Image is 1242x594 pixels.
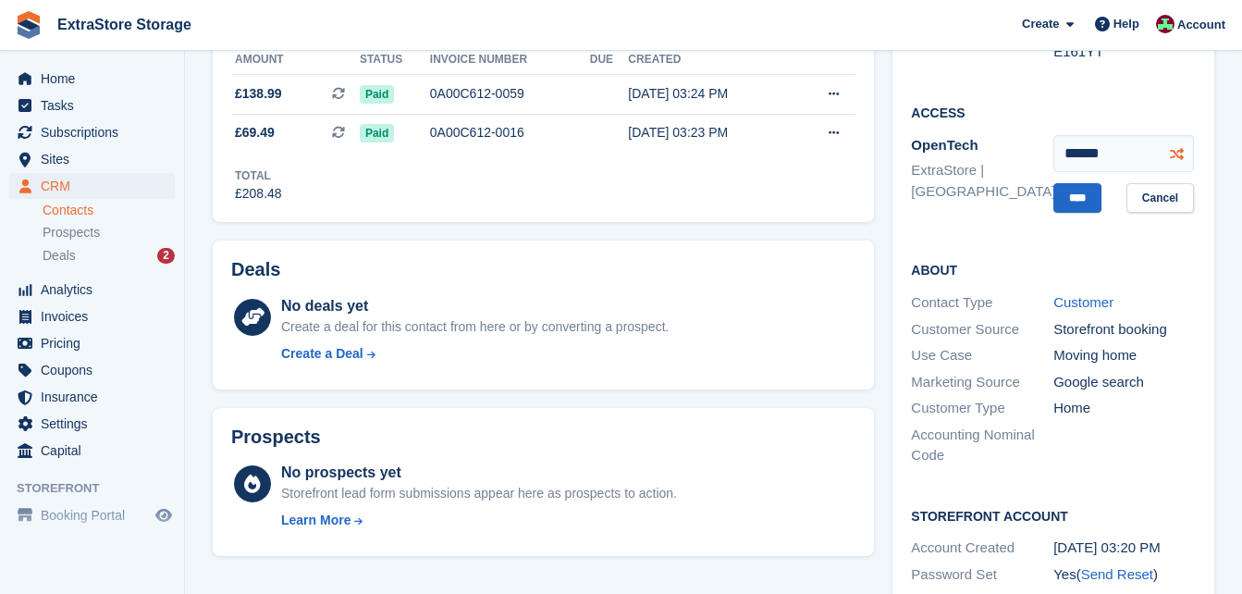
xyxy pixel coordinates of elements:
div: 2 [157,248,175,264]
div: [DATE] 03:24 PM [628,84,792,104]
a: Send Reset [1081,566,1153,582]
a: menu [9,146,175,172]
th: Due [590,45,629,75]
span: Deals [43,247,76,265]
th: Invoice number [430,45,590,75]
a: menu [9,303,175,329]
span: Sites [41,146,152,172]
a: menu [9,411,175,437]
div: Use Case [911,345,1053,366]
a: menu [9,119,175,145]
a: menu [9,66,175,92]
div: 0A00C612-0016 [430,123,590,142]
span: Prospects [43,224,100,241]
h2: About [911,260,1196,278]
span: £138.99 [235,84,282,104]
span: £69.49 [235,123,275,142]
span: Home [41,66,152,92]
span: Account [1177,16,1225,34]
span: Storefront [17,479,184,498]
span: ( ) [1076,566,1158,582]
span: OpenTech [911,137,978,153]
span: CRM [41,173,152,199]
div: Contact Type [911,292,1053,314]
span: Capital [41,438,152,464]
h2: Prospects [231,427,321,448]
a: Create a Deal [281,344,669,364]
a: Prospects [43,223,175,242]
a: menu [9,93,175,118]
span: Tasks [41,93,152,118]
a: Preview store [153,504,175,526]
div: Moving home [1053,345,1196,366]
span: Analytics [41,277,152,303]
a: Contacts [43,202,175,219]
div: Total [235,167,282,184]
span: Booking Portal [41,502,152,528]
div: Marketing Source [911,372,1053,393]
div: Learn More [281,511,350,530]
h2: Deals [231,259,280,280]
a: menu [9,173,175,199]
div: E161YT [1053,42,1196,63]
div: Home [1053,398,1196,419]
div: No deals yet [281,295,669,317]
li: ExtraStore | [GEOGRAPHIC_DATA] [911,160,1053,202]
div: Google search [1053,372,1196,393]
div: Password Set [911,564,1053,586]
a: ExtraStore Storage [50,9,199,40]
a: menu [9,438,175,464]
img: Chelsea Parker [1156,15,1174,33]
div: [DATE] 03:20 PM [1053,538,1196,559]
span: Pricing [41,330,152,356]
h2: Storefront Account [911,506,1196,525]
div: £208.48 [235,184,282,204]
a: menu [9,384,175,410]
a: Cancel [1126,183,1194,214]
h2: Access [911,103,1196,121]
span: Help [1113,15,1139,33]
div: Customer Source [911,319,1053,340]
div: 0A00C612-0059 [430,84,590,104]
div: Account Created [911,538,1053,559]
div: Create a Deal [281,344,363,364]
div: Storefront booking [1053,319,1196,340]
a: Customer [1053,294,1113,310]
a: Deals 2 [43,246,175,266]
a: menu [9,277,175,303]
a: menu [9,330,175,356]
span: Create [1022,15,1059,33]
span: Invoices [41,303,152,329]
img: stora-icon-8386f47178a22dfd0bd8f6a31ec36ba5ce8667c1dd55bd0f319d3a0aa187defe.svg [15,11,43,39]
a: menu [9,502,175,528]
span: Subscriptions [41,119,152,145]
span: Coupons [41,357,152,383]
th: Amount [231,45,360,75]
div: Customer Type [911,398,1053,419]
div: [DATE] 03:23 PM [628,123,792,142]
div: Yes [1053,564,1196,586]
div: Storefront lead form submissions appear here as prospects to action. [281,484,677,503]
a: Learn More [281,511,677,530]
div: No prospects yet [281,462,677,484]
span: Insurance [41,384,152,410]
span: Paid [360,124,394,142]
th: Created [628,45,792,75]
a: menu [9,357,175,383]
span: Paid [360,85,394,104]
div: Create a deal for this contact from here or by converting a prospect. [281,317,669,337]
th: Status [360,45,430,75]
div: Accounting Nominal Code [911,425,1053,466]
span: Settings [41,411,152,437]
